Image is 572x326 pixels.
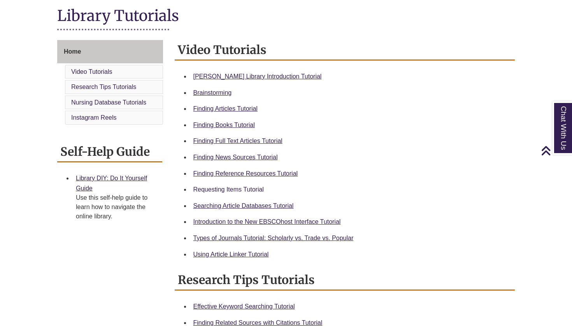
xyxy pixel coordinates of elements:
a: Types of Journals Tutorial: Scholarly vs. Trade vs. Popular [193,235,354,241]
a: Using Article Linker Tutorial [193,251,269,258]
a: Effective Keyword Searching Tutorial [193,303,295,310]
a: [PERSON_NAME] Library Introduction Tutorial [193,73,322,80]
a: Finding Related Sources with Citations Tutorial [193,319,323,326]
a: Finding Books Tutorial [193,122,255,128]
a: Home [57,40,163,63]
h1: Library Tutorials [57,6,515,27]
a: Finding Full Text Articles Tutorial [193,138,282,144]
h2: Self-Help Guide [57,142,162,162]
a: Nursing Database Tutorials [71,99,146,106]
a: Library DIY: Do It Yourself Guide [76,175,147,192]
div: Use this self-help guide to learn how to navigate the online library. [76,193,156,221]
a: Requesting Items Tutorial [193,186,264,193]
h2: Video Tutorials [175,40,515,61]
a: Finding News Sources Tutorial [193,154,278,160]
a: Back to Top [541,145,570,156]
a: Brainstorming [193,89,232,96]
a: Research Tips Tutorials [71,84,136,90]
a: Finding Reference Resources Tutorial [193,170,298,177]
a: Finding Articles Tutorial [193,105,258,112]
a: Instagram Reels [71,114,117,121]
h2: Research Tips Tutorials [175,270,515,291]
a: Searching Article Databases Tutorial [193,202,294,209]
span: Home [64,48,81,55]
a: Video Tutorials [71,68,112,75]
a: Introduction to the New EBSCOhost Interface Tutorial [193,218,341,225]
div: Guide Page Menu [57,40,163,126]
